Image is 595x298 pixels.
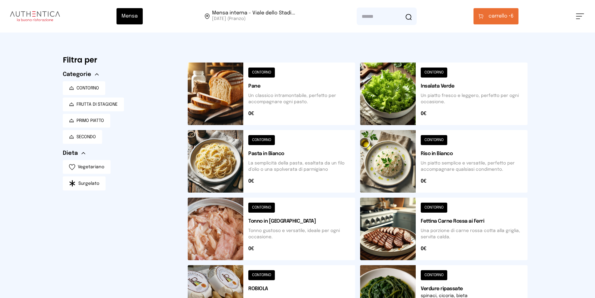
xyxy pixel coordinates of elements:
span: 6 [488,13,513,20]
span: Dieta [63,149,78,158]
button: PRIMO PIATTO [63,114,110,128]
button: CONTORNO [63,81,105,95]
button: carrello •6 [474,8,518,24]
button: Vegetariano [63,160,111,174]
span: carrello • [488,13,511,20]
h6: Filtra per [63,55,178,65]
button: Categorie [63,70,99,79]
button: Surgelato [63,176,106,190]
span: [DATE] (Pranzo) [212,16,295,22]
button: SECONDO [63,130,102,144]
span: FRUTTA DI STAGIONE [77,101,118,108]
span: Surgelato [78,180,99,187]
span: CONTORNO [77,85,99,91]
span: Vegetariano [78,164,104,170]
img: logo.8f33a47.png [10,11,60,21]
button: Mensa [117,8,143,24]
button: FRUTTA DI STAGIONE [63,98,124,111]
button: Dieta [63,149,85,158]
span: PRIMO PIATTO [77,118,104,124]
span: SECONDO [77,134,96,140]
span: Categorie [63,70,91,79]
span: Viale dello Stadio, 77, 05100 Terni TR, Italia [212,11,295,22]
